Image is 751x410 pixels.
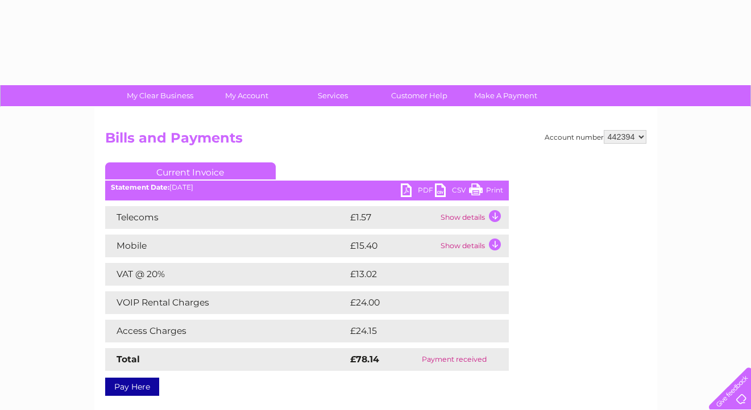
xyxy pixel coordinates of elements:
[113,85,207,106] a: My Clear Business
[105,291,347,314] td: VOIP Rental Charges
[459,85,553,106] a: Make A Payment
[347,235,438,257] td: £15.40
[105,183,509,191] div: [DATE]
[347,263,485,286] td: £13.02
[401,183,435,200] a: PDF
[438,235,509,257] td: Show details
[105,263,347,286] td: VAT @ 20%
[347,206,438,229] td: £1.57
[469,183,503,200] a: Print
[347,291,487,314] td: £24.00
[347,320,485,342] td: £24.15
[117,354,140,365] strong: Total
[350,354,379,365] strong: £78.14
[105,235,347,257] td: Mobile
[105,162,276,179] a: Current Invoice
[105,130,646,152] h2: Bills and Payments
[400,348,508,371] td: Payment received
[105,320,347,342] td: Access Charges
[200,85,293,106] a: My Account
[111,183,169,191] b: Statement Date:
[372,85,466,106] a: Customer Help
[105,206,347,229] td: Telecoms
[435,183,469,200] a: CSV
[286,85,380,106] a: Services
[545,130,646,144] div: Account number
[438,206,509,229] td: Show details
[105,378,159,396] a: Pay Here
